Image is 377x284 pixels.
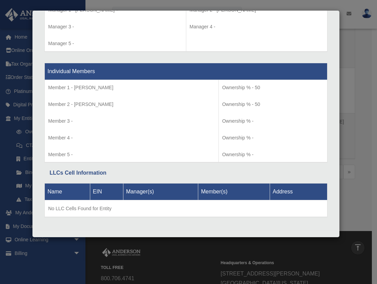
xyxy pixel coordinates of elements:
th: Member(s) [198,184,270,200]
p: Member 3 - [48,117,215,125]
th: Name [45,184,90,200]
p: Ownership % - [222,150,324,159]
td: No LLC Cells Found for Entity [45,200,327,217]
p: Manager 5 - [48,39,183,48]
p: Member 5 - [48,150,215,159]
p: Ownership % - [222,134,324,142]
th: Address [270,184,327,200]
p: Ownership % - 50 [222,83,324,92]
th: Manager(s) [123,184,198,200]
p: Manager 3 - [48,23,183,31]
p: Member 2 - [PERSON_NAME] [48,100,215,109]
p: Ownership % - [222,117,324,125]
th: Individual Members [45,63,327,80]
p: Manager 4 - [190,23,324,31]
p: Member 1 - [PERSON_NAME] [48,83,215,92]
th: EIN [90,184,123,200]
p: Member 4 - [48,134,215,142]
div: LLCs Cell Information [50,168,322,178]
p: Ownership % - 50 [222,100,324,109]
